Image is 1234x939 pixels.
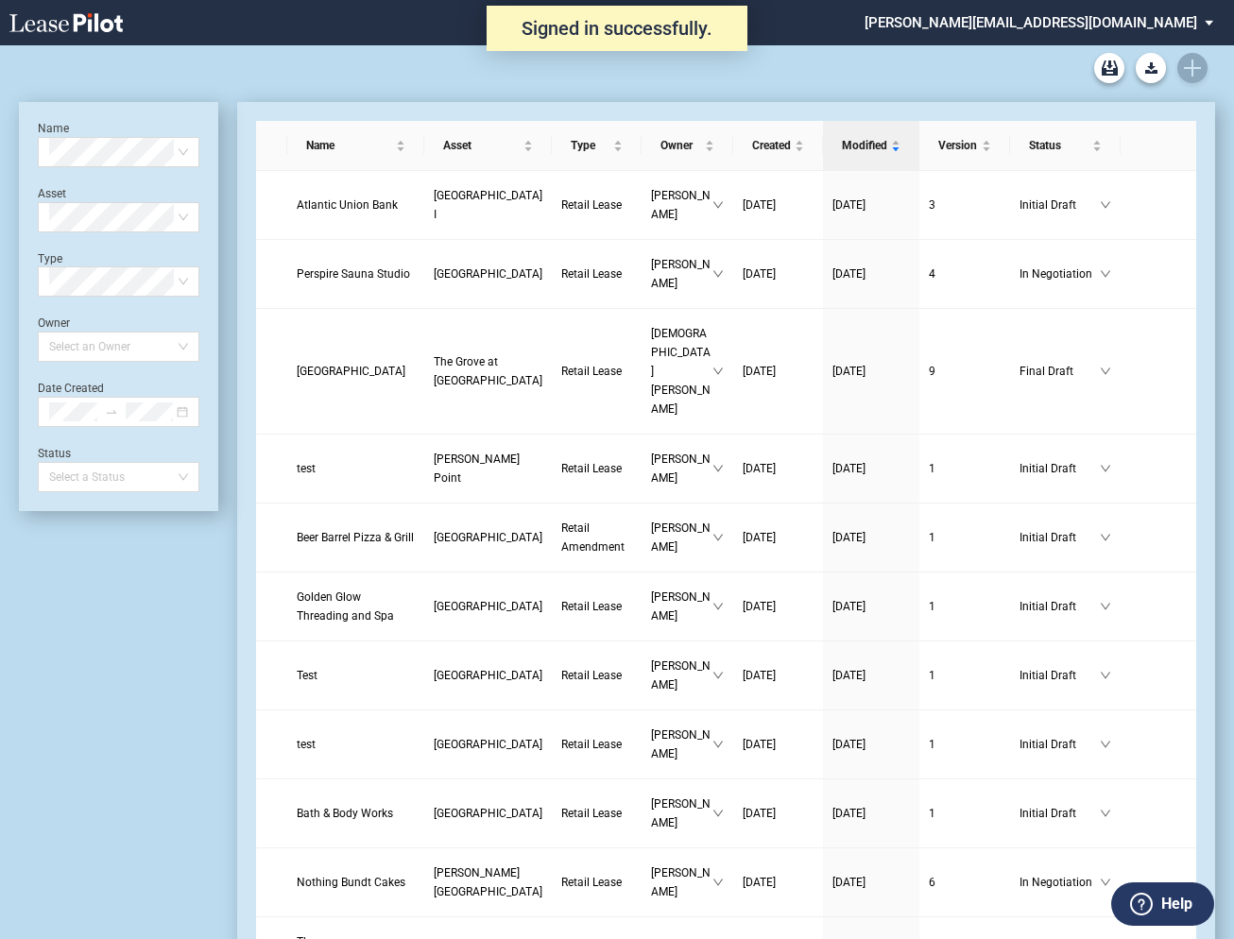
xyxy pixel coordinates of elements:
[832,873,910,892] a: [DATE]
[842,136,887,155] span: Modified
[743,738,776,751] span: [DATE]
[651,726,713,763] span: [PERSON_NAME]
[561,735,631,754] a: Retail Lease
[1020,873,1100,892] span: In Negotiation
[832,265,910,283] a: [DATE]
[712,268,724,280] span: down
[1094,53,1124,83] a: Archive
[561,669,622,682] span: Retail Lease
[38,252,62,265] label: Type
[297,666,415,685] a: Test
[105,405,118,418] span: swap-right
[832,597,910,616] a: [DATE]
[832,876,866,889] span: [DATE]
[651,186,713,224] span: [PERSON_NAME]
[561,873,631,892] a: Retail Lease
[743,267,776,281] span: [DATE]
[651,657,713,694] span: [PERSON_NAME]
[651,450,713,487] span: [PERSON_NAME]
[434,807,542,820] span: Cross Creek
[1100,532,1111,543] span: down
[929,876,935,889] span: 6
[743,735,814,754] a: [DATE]
[712,601,724,612] span: down
[651,519,713,556] span: [PERSON_NAME]
[712,877,724,888] span: down
[1130,53,1172,83] md-menu: Download Blank Form List
[38,122,69,135] label: Name
[38,447,71,460] label: Status
[712,670,724,681] span: down
[38,316,70,330] label: Owner
[434,738,542,751] span: Easton Square
[929,531,935,544] span: 1
[929,666,1001,685] a: 1
[929,198,935,212] span: 3
[832,807,866,820] span: [DATE]
[929,196,1001,214] a: 3
[306,136,392,155] span: Name
[561,267,622,281] span: Retail Lease
[743,876,776,889] span: [DATE]
[434,804,542,823] a: [GEOGRAPHIC_DATA]
[929,365,935,378] span: 9
[642,121,734,171] th: Owner
[297,588,415,625] a: Golden Glow Threading and Spa
[743,196,814,214] a: [DATE]
[743,669,776,682] span: [DATE]
[651,255,713,293] span: [PERSON_NAME]
[712,808,724,819] span: down
[297,738,316,751] span: test
[651,863,713,901] span: [PERSON_NAME]
[434,186,542,224] a: [GEOGRAPHIC_DATA] I
[297,265,415,283] a: Perspire Sauna Studio
[434,863,542,901] a: [PERSON_NAME][GEOGRAPHIC_DATA]
[297,590,394,623] span: Golden Glow Threading and Spa
[552,121,641,171] th: Type
[1020,196,1100,214] span: Initial Draft
[1100,739,1111,750] span: down
[743,459,814,478] a: [DATE]
[424,121,552,171] th: Asset
[832,804,910,823] a: [DATE]
[929,362,1001,381] a: 9
[938,136,978,155] span: Version
[832,365,866,378] span: [DATE]
[1020,735,1100,754] span: Initial Draft
[1100,366,1111,377] span: down
[929,735,1001,754] a: 1
[832,531,866,544] span: [DATE]
[1100,268,1111,280] span: down
[434,600,542,613] span: Stone Creek Village
[561,519,631,556] a: Retail Amendment
[743,265,814,283] a: [DATE]
[832,600,866,613] span: [DATE]
[1100,808,1111,819] span: down
[929,459,1001,478] a: 1
[929,462,935,475] span: 1
[1100,877,1111,888] span: down
[832,267,866,281] span: [DATE]
[929,804,1001,823] a: 1
[712,463,724,474] span: down
[297,735,415,754] a: test
[832,196,910,214] a: [DATE]
[929,265,1001,283] a: 4
[712,739,724,750] span: down
[733,121,823,171] th: Created
[434,735,542,754] a: [GEOGRAPHIC_DATA]
[561,196,631,214] a: Retail Lease
[651,588,713,625] span: [PERSON_NAME]
[297,531,414,544] span: Beer Barrel Pizza & Grill
[434,528,542,547] a: [GEOGRAPHIC_DATA]
[712,532,724,543] span: down
[832,735,910,754] a: [DATE]
[434,189,542,221] span: Park West Village I
[434,597,542,616] a: [GEOGRAPHIC_DATA]
[1029,136,1088,155] span: Status
[743,597,814,616] a: [DATE]
[1100,601,1111,612] span: down
[929,597,1001,616] a: 1
[1020,362,1100,381] span: Final Draft
[832,669,866,682] span: [DATE]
